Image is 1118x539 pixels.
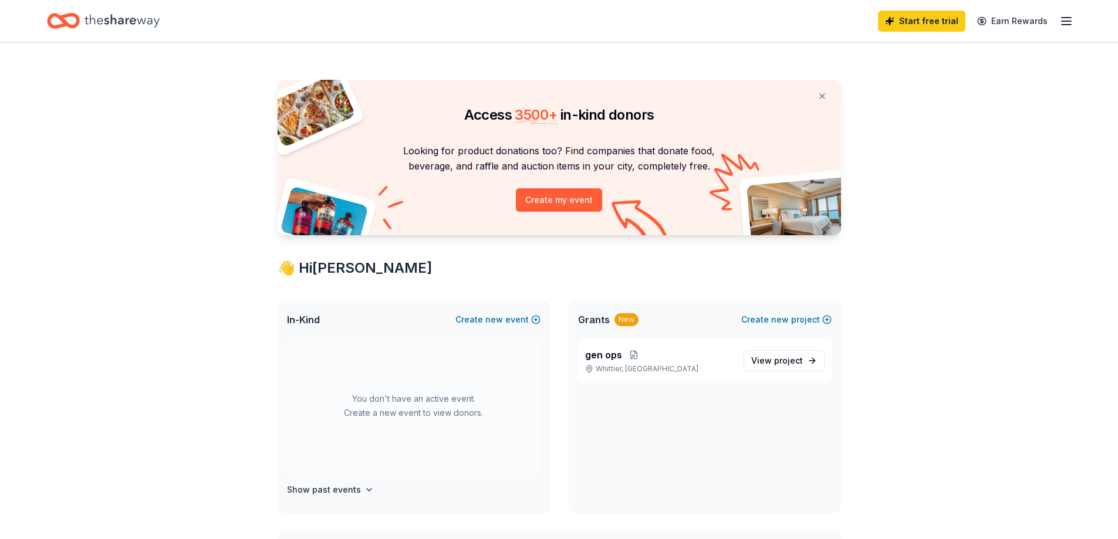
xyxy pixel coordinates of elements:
span: new [771,313,789,327]
div: 👋 Hi [PERSON_NAME] [278,259,841,277]
a: Home [47,7,160,35]
img: Pizza [264,73,356,148]
button: Create my event [516,188,602,212]
p: Whittier, [GEOGRAPHIC_DATA] [585,364,734,374]
img: Curvy arrow [612,200,670,244]
button: Createnewevent [455,313,541,327]
button: Show past events [287,483,374,497]
div: You don't have an active event. Create a new event to view donors. [287,338,541,473]
div: New [614,313,639,326]
span: Grants [578,313,610,327]
h4: Show past events [287,483,361,497]
a: View project [744,350,825,371]
span: 3500 + [515,106,557,123]
span: gen ops [585,348,622,362]
span: In-Kind [287,313,320,327]
button: Createnewproject [741,313,832,327]
p: Looking for product donations too? Find companies that donate food, beverage, and raffle and auct... [292,143,827,174]
a: Earn Rewards [970,11,1055,32]
span: View [751,354,803,368]
span: new [485,313,503,327]
a: Start free trial [878,11,965,32]
span: project [774,355,803,365]
span: Access in-kind donors [464,106,654,123]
